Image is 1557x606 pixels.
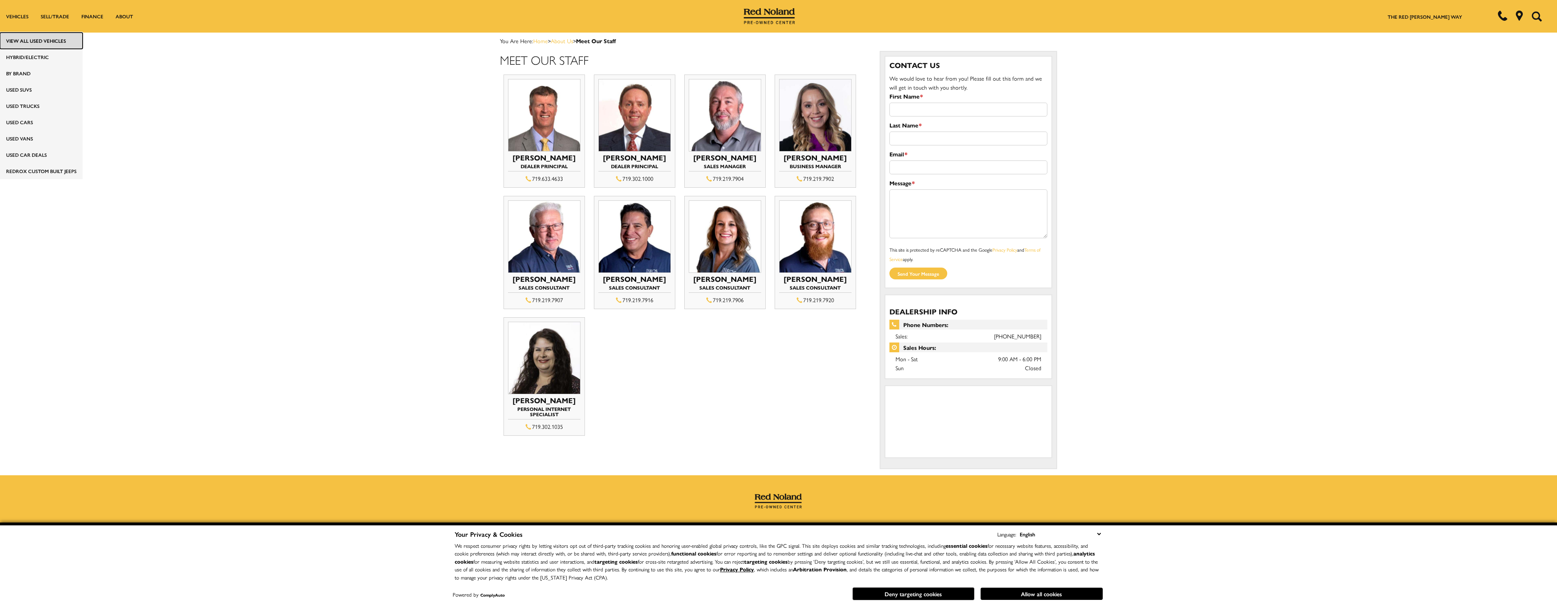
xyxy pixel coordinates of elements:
strong: functional cookies [671,549,716,557]
img: Rick Dymek [508,200,580,273]
a: About Us [551,37,573,45]
img: Eric Gottlieb [779,200,852,273]
div: 719.219.7916 [598,295,671,305]
label: First Name [889,92,923,101]
div: 719.302.1000 [598,173,671,183]
strong: targeting cookies [594,558,638,565]
img: Craig Barela [598,200,671,273]
div: 719.219.7904 [689,173,761,183]
input: Send your message [889,268,947,279]
a: Privacy Policy [992,246,1017,253]
h4: Sales Consultant [689,285,761,293]
strong: analytics cookies [455,549,1095,565]
h3: Dealership Info [889,307,1048,316]
img: Thom Buckley [598,79,671,151]
div: Breadcrumbs [500,37,1058,45]
img: Deon Canales [779,79,852,151]
h3: [PERSON_NAME] [508,154,580,162]
h3: [PERSON_NAME] [689,154,761,162]
h3: [PERSON_NAME] [598,154,671,162]
label: Message [889,178,915,187]
small: This site is protected by reCAPTCHA and the Google and apply. [889,246,1040,263]
img: Carrie Mendoza [508,322,580,394]
span: Sales Hours: [889,343,1048,352]
strong: Arbitration Provision [793,565,847,573]
h3: [PERSON_NAME] [689,275,761,283]
span: Closed [1025,363,1041,372]
h4: Dealer Principal [598,164,671,171]
div: 719.219.7907 [508,295,580,305]
span: We would love to hear from you! Please fill out this form and we will get in touch with you shortly. [889,74,1042,91]
div: Language: [997,531,1016,537]
div: 719.302.1035 [508,422,580,431]
span: Sales: [896,332,908,340]
span: > [533,37,616,45]
button: Open the search field [1529,0,1545,32]
iframe: Dealer location map [889,390,1048,451]
select: Language Select [1018,529,1103,539]
div: Powered by [453,592,505,597]
span: 9:00 AM - 6:00 PM [998,354,1041,363]
h4: Personal Internet Specialist [508,406,580,419]
h4: Sales Consultant [598,285,671,293]
a: The Red [PERSON_NAME] Way [1388,13,1462,20]
img: Red Noland Pre-Owned [755,494,802,509]
strong: targeting cookies [744,558,788,565]
a: Red Noland Pre-Owned [744,11,795,19]
span: You Are Here: [500,37,616,45]
h3: [PERSON_NAME] [508,396,580,404]
h3: [PERSON_NAME] [598,275,671,283]
h4: Sales Consultant [508,285,580,293]
h3: Contact Us [889,61,1048,70]
label: Last Name [889,121,922,130]
a: Home [533,37,548,45]
h4: Sales Manager [689,164,761,171]
div: 719.219.7920 [779,295,852,305]
img: Christine Bickel [689,200,761,273]
span: Your Privacy & Cookies [455,529,523,539]
img: Mike Jorgensen [508,79,580,151]
h4: Business Manager [779,164,852,171]
h3: [PERSON_NAME] [508,275,580,283]
label: Email [889,149,907,158]
span: > [551,37,616,45]
div: 719.219.7906 [689,295,761,305]
strong: Meet Our Staff [576,37,616,45]
a: ComplyAuto [480,592,505,598]
img: Red Noland Pre-Owned [744,8,795,24]
h4: Sales Consultant [779,285,852,293]
strong: essential cookies [946,542,988,549]
h3: [PERSON_NAME] [779,154,852,162]
img: Greg Wyatt [689,79,761,151]
span: Mon - Sat [896,355,918,363]
a: Privacy Policy [720,565,754,573]
a: Terms of Service [889,246,1040,263]
button: Deny targeting cookies [852,587,974,600]
p: We respect consumer privacy rights by letting visitors opt out of third-party tracking cookies an... [455,542,1103,582]
h1: Meet Our Staff [500,53,867,66]
span: Sun [896,364,904,372]
span: Phone Numbers: [889,320,1048,329]
div: 719.633.4633 [508,173,580,183]
h4: Dealer Principal [508,164,580,171]
h3: [PERSON_NAME] [779,275,852,283]
div: 719.219.7902 [779,173,852,183]
a: [PHONE_NUMBER] [994,332,1041,340]
button: Allow all cookies [981,588,1103,600]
